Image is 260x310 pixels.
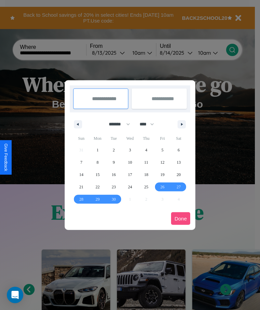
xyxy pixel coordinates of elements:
[89,144,105,156] button: 1
[128,156,132,169] span: 10
[95,193,100,205] span: 29
[73,133,89,144] span: Sun
[171,181,187,193] button: 27
[89,169,105,181] button: 15
[171,133,187,144] span: Sat
[128,169,132,181] span: 17
[113,156,115,169] span: 9
[122,181,138,193] button: 24
[138,133,154,144] span: Thu
[106,169,122,181] button: 16
[161,144,164,156] span: 5
[96,144,99,156] span: 1
[171,156,187,169] button: 13
[154,169,170,181] button: 19
[113,144,115,156] span: 2
[79,169,83,181] span: 14
[154,144,170,156] button: 5
[106,133,122,144] span: Tue
[89,181,105,193] button: 22
[154,133,170,144] span: Fri
[144,156,148,169] span: 11
[112,193,116,205] span: 30
[178,144,180,156] span: 6
[160,181,165,193] span: 26
[138,144,154,156] button: 4
[106,181,122,193] button: 23
[128,181,132,193] span: 24
[138,169,154,181] button: 18
[73,156,89,169] button: 7
[138,156,154,169] button: 11
[144,181,148,193] span: 25
[3,144,8,171] div: Give Feedback
[129,144,131,156] span: 3
[122,156,138,169] button: 10
[95,181,100,193] span: 22
[122,133,138,144] span: Wed
[171,212,190,225] button: Done
[79,193,83,205] span: 28
[171,169,187,181] button: 20
[106,156,122,169] button: 9
[112,181,116,193] span: 23
[145,144,147,156] span: 4
[106,193,122,205] button: 30
[144,169,148,181] span: 18
[122,144,138,156] button: 3
[177,169,181,181] span: 20
[160,156,165,169] span: 12
[73,181,89,193] button: 21
[89,156,105,169] button: 8
[154,181,170,193] button: 26
[96,156,99,169] span: 8
[122,169,138,181] button: 17
[95,169,100,181] span: 15
[177,181,181,193] span: 27
[171,144,187,156] button: 6
[177,156,181,169] span: 13
[160,169,165,181] span: 19
[89,193,105,205] button: 29
[80,156,82,169] span: 7
[73,193,89,205] button: 28
[89,133,105,144] span: Mon
[79,181,83,193] span: 21
[154,156,170,169] button: 12
[112,169,116,181] span: 16
[73,169,89,181] button: 14
[7,287,23,303] div: Open Intercom Messenger
[138,181,154,193] button: 25
[106,144,122,156] button: 2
